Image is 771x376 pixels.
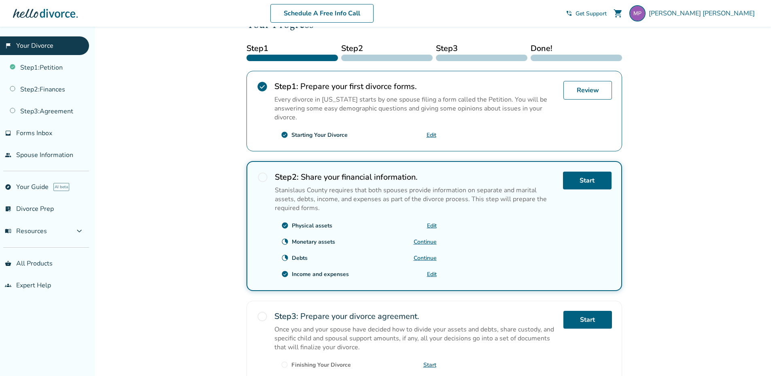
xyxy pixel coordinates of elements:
h2: Share your financial information. [275,172,556,183]
img: perceptiveshark@yahoo.com [629,5,646,21]
div: Finishing Your Divorce [291,361,351,369]
span: [PERSON_NAME] [PERSON_NAME] [649,9,758,18]
span: check_circle [257,81,268,92]
span: clock_loader_40 [281,254,289,261]
iframe: Chat Widget [731,337,771,376]
span: check_circle [281,270,289,278]
strong: Step 1 : [274,81,298,92]
a: Review [563,81,612,100]
h2: Prepare your divorce agreement. [274,311,557,322]
span: AI beta [53,183,69,191]
span: list_alt_check [5,206,11,212]
span: flag_2 [5,42,11,49]
span: Forms Inbox [16,129,52,138]
span: clock_loader_40 [281,238,289,245]
span: Done! [531,42,622,55]
span: Resources [5,227,47,236]
span: check_circle [281,131,288,138]
a: phone_in_talkGet Support [566,10,607,17]
a: Edit [427,222,437,229]
span: menu_book [5,228,11,234]
a: Start [563,311,612,329]
a: Start [563,172,612,189]
span: phone_in_talk [566,10,572,17]
p: Once you and your spouse have decided how to divide your assets and debts, share custody, and spe... [274,325,557,352]
div: Physical assets [292,222,332,229]
a: Start [423,361,436,369]
p: Every divorce in [US_STATE] starts by one spouse filing a form called the Petition. You will be a... [274,95,557,122]
a: Edit [427,131,436,139]
span: Get Support [576,10,607,17]
span: Step 2 [341,42,433,55]
span: shopping_basket [5,260,11,267]
div: Debts [292,254,308,262]
span: inbox [5,130,11,136]
span: expand_more [74,226,84,236]
span: groups [5,282,11,289]
a: Continue [414,254,437,262]
div: Monetary assets [292,238,335,246]
span: Step 1 [246,42,338,55]
strong: Step 3 : [274,311,298,322]
a: Edit [427,270,437,278]
span: Step 3 [436,42,527,55]
span: explore [5,184,11,190]
div: Income and expenses [292,270,349,278]
span: radio_button_unchecked [257,311,268,322]
div: Starting Your Divorce [291,131,348,139]
h2: Prepare your first divorce forms. [274,81,557,92]
strong: Step 2 : [275,172,299,183]
span: people [5,152,11,158]
span: shopping_cart [613,8,623,18]
span: check_circle [281,222,289,229]
p: Stanislaus County requires that both spouses provide information on separate and marital assets, ... [275,186,556,212]
a: Schedule A Free Info Call [270,4,374,23]
span: radio_button_unchecked [281,361,288,368]
span: radio_button_unchecked [257,172,268,183]
a: Continue [414,238,437,246]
